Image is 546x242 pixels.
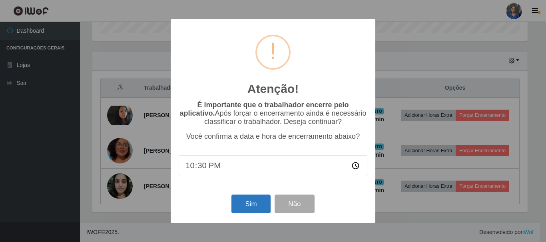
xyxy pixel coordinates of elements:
h2: Atenção! [247,82,299,96]
p: Você confirma a data e hora de encerramento abaixo? [179,132,367,141]
b: É importante que o trabalhador encerre pelo aplicativo. [179,101,349,117]
button: Não [275,195,314,213]
button: Sim [231,195,270,213]
p: Após forçar o encerramento ainda é necessário classificar o trabalhador. Deseja continuar? [179,101,367,126]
